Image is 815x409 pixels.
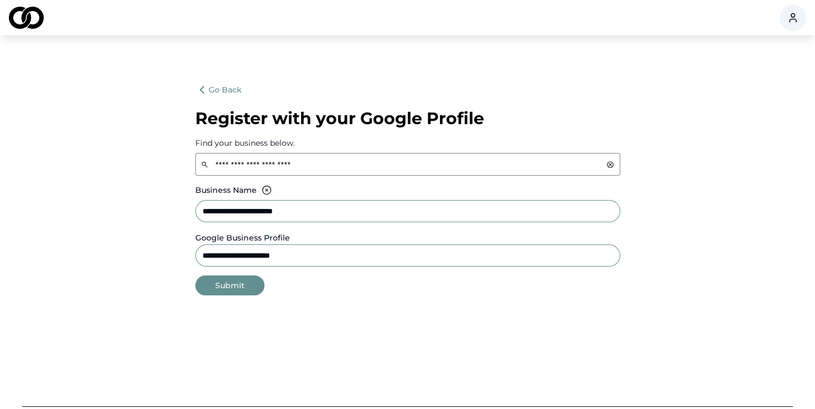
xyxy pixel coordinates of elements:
[195,233,290,243] label: Google Business Profile
[195,275,264,295] button: Submit
[9,7,44,29] img: logo
[195,137,620,149] div: Find your business below.
[195,186,257,194] label: Business Name
[195,109,620,129] div: Register with your Google Profile
[195,80,242,100] button: Go Back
